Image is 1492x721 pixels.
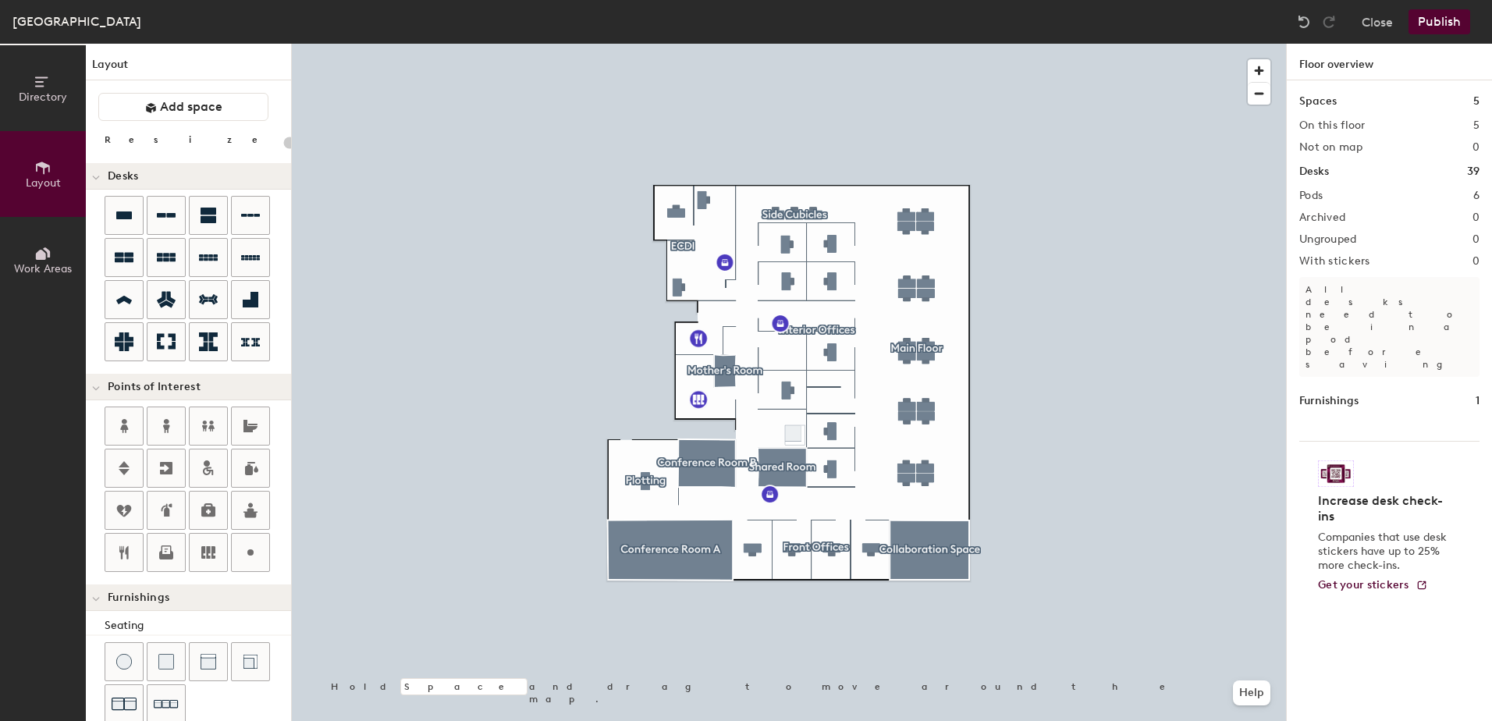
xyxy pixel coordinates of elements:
[1321,14,1337,30] img: Redo
[1472,141,1480,154] h2: 0
[105,133,277,146] div: Resize
[112,691,137,716] img: Couch (x2)
[189,642,228,681] button: Couch (middle)
[105,617,291,634] div: Seating
[108,591,169,604] span: Furnishings
[1473,93,1480,110] h1: 5
[86,56,291,80] h1: Layout
[1318,460,1354,487] img: Sticker logo
[1299,93,1337,110] h1: Spaces
[243,654,258,669] img: Couch (corner)
[26,176,61,190] span: Layout
[1476,392,1480,410] h1: 1
[1287,44,1492,80] h1: Floor overview
[1467,163,1480,180] h1: 39
[1318,531,1451,573] p: Companies that use desk stickers have up to 25% more check-ins.
[1299,277,1480,377] p: All desks need to be in a pod before saving
[1472,211,1480,224] h2: 0
[1299,211,1345,224] h2: Archived
[1318,579,1428,592] a: Get your stickers
[160,99,222,115] span: Add space
[1296,14,1312,30] img: Undo
[1299,141,1362,154] h2: Not on map
[116,654,132,669] img: Stool
[201,654,216,669] img: Couch (middle)
[1473,119,1480,132] h2: 5
[1299,190,1323,202] h2: Pods
[1299,233,1357,246] h2: Ungrouped
[105,642,144,681] button: Stool
[1472,233,1480,246] h2: 0
[19,91,67,104] span: Directory
[12,12,141,31] div: [GEOGRAPHIC_DATA]
[1473,190,1480,202] h2: 6
[1299,163,1329,180] h1: Desks
[1233,680,1270,705] button: Help
[14,262,72,275] span: Work Areas
[108,170,138,183] span: Desks
[158,654,174,669] img: Cushion
[1299,119,1366,132] h2: On this floor
[231,642,270,681] button: Couch (corner)
[1299,255,1370,268] h2: With stickers
[98,93,268,121] button: Add space
[1318,493,1451,524] h4: Increase desk check-ins
[1318,578,1409,591] span: Get your stickers
[1299,392,1359,410] h1: Furnishings
[154,692,179,716] img: Couch (x3)
[1362,9,1393,34] button: Close
[108,381,201,393] span: Points of Interest
[147,642,186,681] button: Cushion
[1409,9,1470,34] button: Publish
[1472,255,1480,268] h2: 0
